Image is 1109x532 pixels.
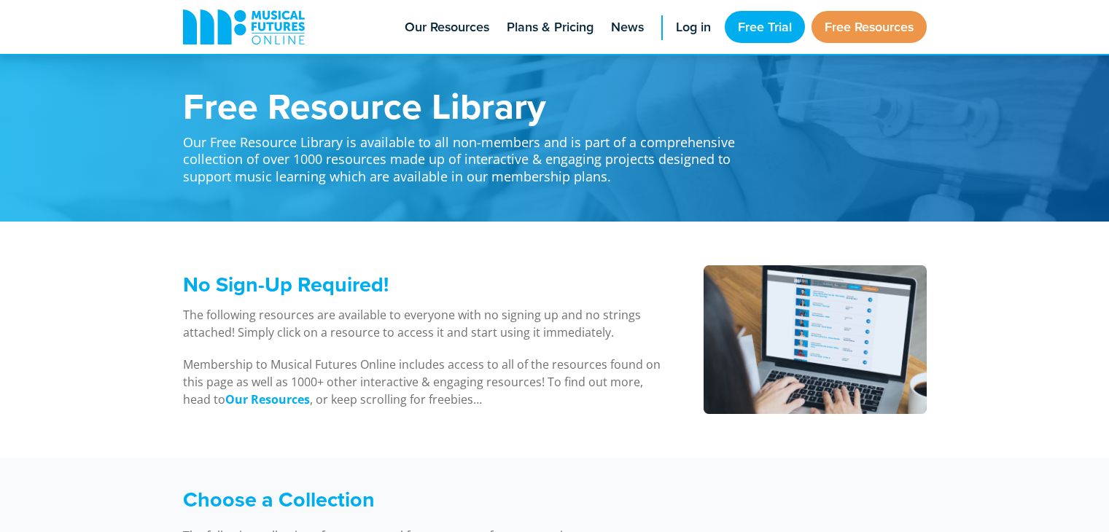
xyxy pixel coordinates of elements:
[676,17,711,37] span: Log in
[183,356,666,408] p: Membership to Musical Futures Online includes access to all of the resources found on this page a...
[183,124,752,185] p: Our Free Resource Library is available to all non-members and is part of a comprehensive collecti...
[725,11,805,43] a: Free Trial
[405,17,489,37] span: Our Resources
[183,87,752,124] h1: Free Resource Library
[507,17,594,37] span: Plans & Pricing
[183,269,389,300] span: No Sign-Up Required!
[225,391,310,408] a: Our Resources
[812,11,927,43] a: Free Resources
[183,487,752,512] h3: Choose a Collection
[183,306,666,341] p: The following resources are available to everyone with no signing up and no strings attached! Sim...
[611,17,644,37] span: News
